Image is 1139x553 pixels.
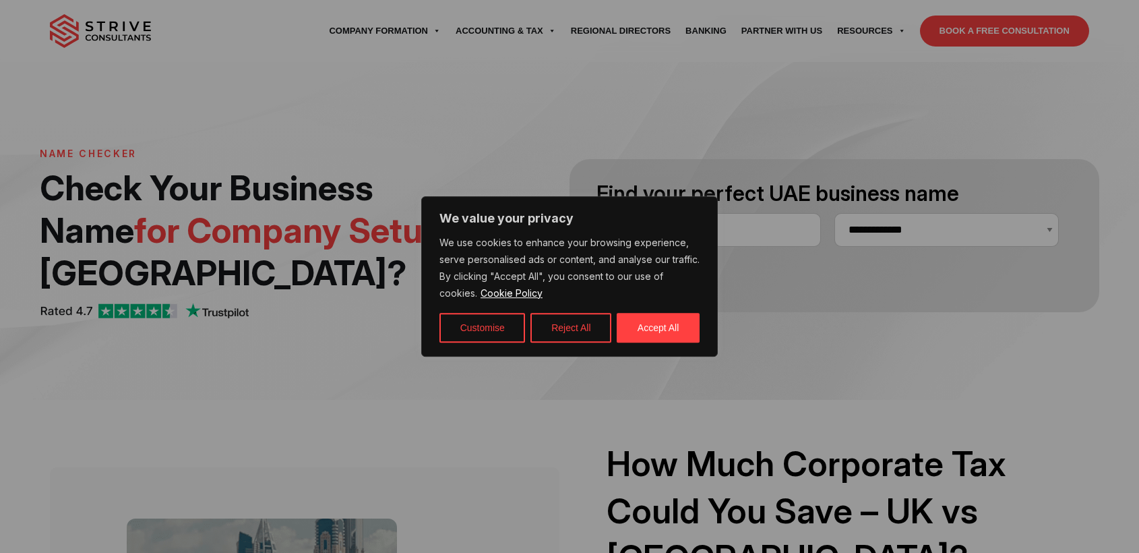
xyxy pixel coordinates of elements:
[530,313,611,343] button: Reject All
[439,313,525,343] button: Customise
[421,196,718,357] div: We value your privacy
[439,210,700,227] p: We value your privacy
[480,287,543,299] a: Cookie Policy
[439,235,700,302] p: We use cookies to enhance your browsing experience, serve personalised ads or content, and analys...
[617,313,700,343] button: Accept All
